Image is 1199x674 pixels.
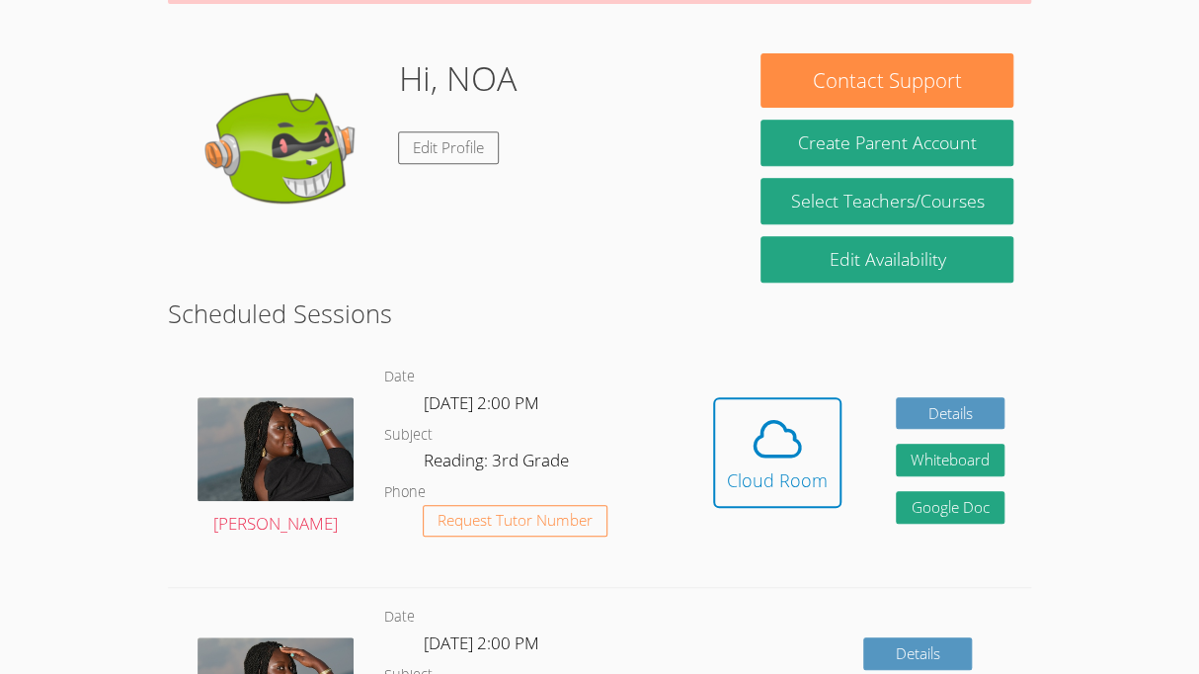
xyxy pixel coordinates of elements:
[398,53,516,104] h1: Hi, NOA
[198,397,355,539] a: [PERSON_NAME]
[896,397,1004,430] a: Details
[896,444,1004,476] button: Whiteboard
[168,295,1031,332] h2: Scheduled Sessions
[198,397,355,502] img: avatar.png
[760,120,1013,166] button: Create Parent Account
[383,423,432,448] dt: Subject
[423,447,572,480] dd: Reading: 3rd Grade
[760,236,1013,283] a: Edit Availability
[863,637,972,670] a: Details
[727,466,828,494] div: Cloud Room
[423,391,538,414] span: [DATE] 2:00 PM
[760,178,1013,224] a: Select Teachers/Courses
[423,632,538,654] span: [DATE] 2:00 PM
[383,605,414,630] dt: Date
[760,53,1013,108] button: Contact Support
[383,480,425,505] dt: Phone
[896,491,1004,524] a: Google Doc
[185,53,382,251] img: default.png
[383,365,414,389] dt: Date
[438,513,593,528] span: Request Tutor Number
[423,505,607,538] button: Request Tutor Number
[713,397,841,508] button: Cloud Room
[398,131,499,164] a: Edit Profile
